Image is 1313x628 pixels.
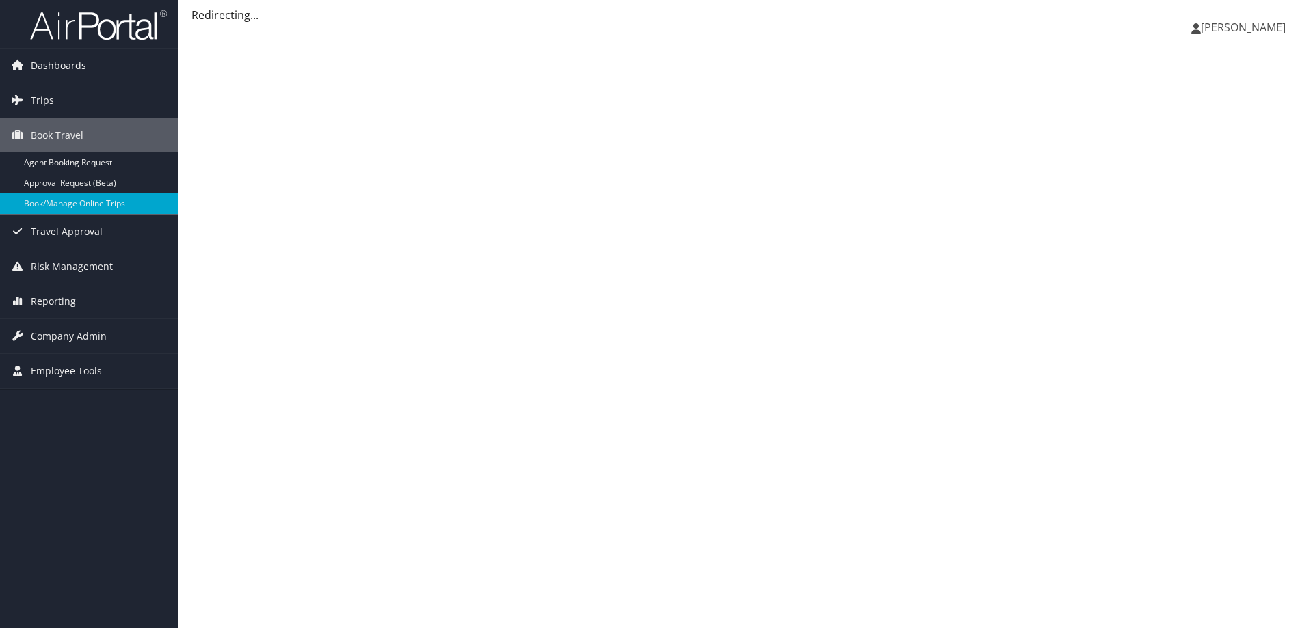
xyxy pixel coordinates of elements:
[31,215,103,249] span: Travel Approval
[31,284,76,318] span: Reporting
[191,7,1299,23] div: Redirecting...
[30,9,167,41] img: airportal-logo.png
[31,49,86,83] span: Dashboards
[31,83,54,118] span: Trips
[1191,7,1299,48] a: [PERSON_NAME]
[1201,20,1286,35] span: [PERSON_NAME]
[31,249,113,284] span: Risk Management
[31,118,83,152] span: Book Travel
[31,319,107,353] span: Company Admin
[31,354,102,388] span: Employee Tools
